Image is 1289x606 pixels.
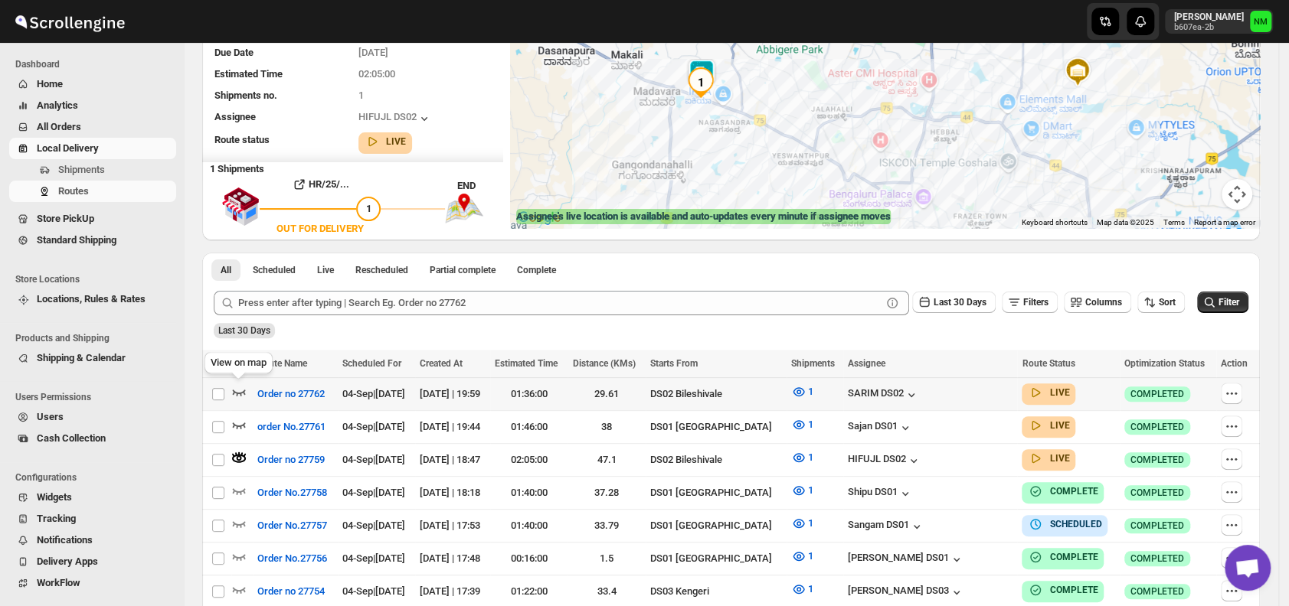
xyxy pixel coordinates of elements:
div: 37.28 [572,485,640,500]
img: trip_end.png [445,194,483,223]
button: All routes [211,259,240,281]
button: Columns [1064,292,1131,313]
span: COMPLETED [1130,421,1184,433]
b: LIVE [1049,420,1069,431]
button: Sajan DS01 [848,420,913,435]
span: 1 [808,550,813,562]
span: Filters [1023,297,1049,308]
span: Order no 27762 [257,386,325,402]
div: DS01 [GEOGRAPHIC_DATA] [650,485,782,500]
img: shop.svg [221,177,260,236]
span: 04-Sep | [DATE] [342,552,405,564]
a: Open this area in Google Maps (opens a new window) [514,208,564,228]
div: [DATE] | 17:39 [420,584,486,599]
span: Shipments [791,358,835,369]
span: COMPLETED [1130,487,1184,499]
button: Map camera controls [1222,179,1252,210]
button: WorkFlow [9,572,176,594]
div: OUT FOR DELIVERY [276,221,364,236]
span: 1 [808,419,813,430]
span: Last 30 Days [934,297,986,308]
div: [DATE] | 19:44 [420,419,486,435]
div: 1.5 [572,551,640,566]
div: 47.1 [572,452,640,468]
div: 01:40:00 [495,485,563,500]
div: DS02 Bileshivale [650,386,782,402]
button: Shipments [9,159,176,181]
div: [DATE] | 19:59 [420,386,486,402]
button: Locations, Rules & Rates [9,288,176,310]
button: Keyboard shortcuts [1022,217,1088,228]
input: Press enter after typing | Search Eg. Order no 27762 [238,291,882,315]
div: DS01 [GEOGRAPHIC_DATA] [650,551,782,566]
span: 04-Sep | [DATE] [342,487,405,498]
span: Shipments no. [214,90,277,101]
div: [PERSON_NAME] DS03 [848,585,964,600]
button: LIVE [1028,451,1069,466]
div: 01:46:00 [495,419,563,435]
span: Assignee [214,111,256,122]
span: Route Name [257,358,307,369]
span: Tracking [37,513,76,524]
div: 01:40:00 [495,518,563,533]
button: Order no 27759 [248,448,334,472]
button: Last 30 Days [912,292,996,313]
div: END [457,178,502,194]
p: [PERSON_NAME] [1174,11,1244,23]
span: Last 30 Days [218,325,270,336]
span: Order No.27758 [257,485,327,500]
button: LIVE [1028,385,1069,400]
button: Sort [1137,292,1185,313]
div: 1 [685,67,716,98]
button: order No.27761 [248,415,335,439]
button: Filter [1197,292,1248,313]
button: 1 [782,511,823,536]
span: 04-Sep | [DATE] [342,585,405,597]
span: 1 [808,451,813,463]
button: Order no 27762 [248,382,334,406]
span: 1 [808,386,813,397]
button: HR/25/... [260,172,381,197]
span: Order no 27754 [257,584,325,599]
button: Delivery Apps [9,551,176,572]
a: Open chat [1225,545,1271,591]
button: Shipping & Calendar [9,347,176,369]
span: WorkFlow [37,577,80,588]
button: Sangam DS01 [848,519,924,534]
div: 00:16:00 [495,551,563,566]
button: Filters [1002,292,1058,313]
span: Scheduled For [342,358,401,369]
button: COMPLETE [1028,549,1098,565]
span: Estimated Time [214,68,283,80]
span: Narjit Magar [1250,11,1271,32]
span: Dashboard [15,58,176,70]
span: Filter [1219,297,1239,308]
div: DS02 Bileshivale [650,452,782,468]
span: COMPLETED [1130,585,1184,598]
button: All Orders [9,116,176,138]
span: Users [37,411,64,422]
div: 02:05:00 [495,452,563,468]
button: LIVE [365,134,406,149]
p: b607ea-2b [1174,23,1244,32]
span: Map data ©2025 [1097,218,1154,226]
span: Store PickUp [37,213,94,224]
button: 1 [782,380,823,404]
button: Order No.27758 [248,481,336,505]
span: Analytics [37,99,78,111]
span: Rescheduled [355,264,408,276]
span: Partial complete [430,264,496,276]
div: HIFUJL DS02 [358,111,432,126]
span: Action [1221,358,1248,369]
b: LIVE [386,136,406,147]
button: Notifications [9,529,176,551]
div: [DATE] | 18:18 [420,485,486,500]
span: order No.27761 [257,419,326,435]
span: Widgets [37,491,72,503]
a: Report a map error [1194,218,1255,226]
span: All [221,264,231,276]
span: Complete [517,264,556,276]
button: Cash Collection [9,428,176,449]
